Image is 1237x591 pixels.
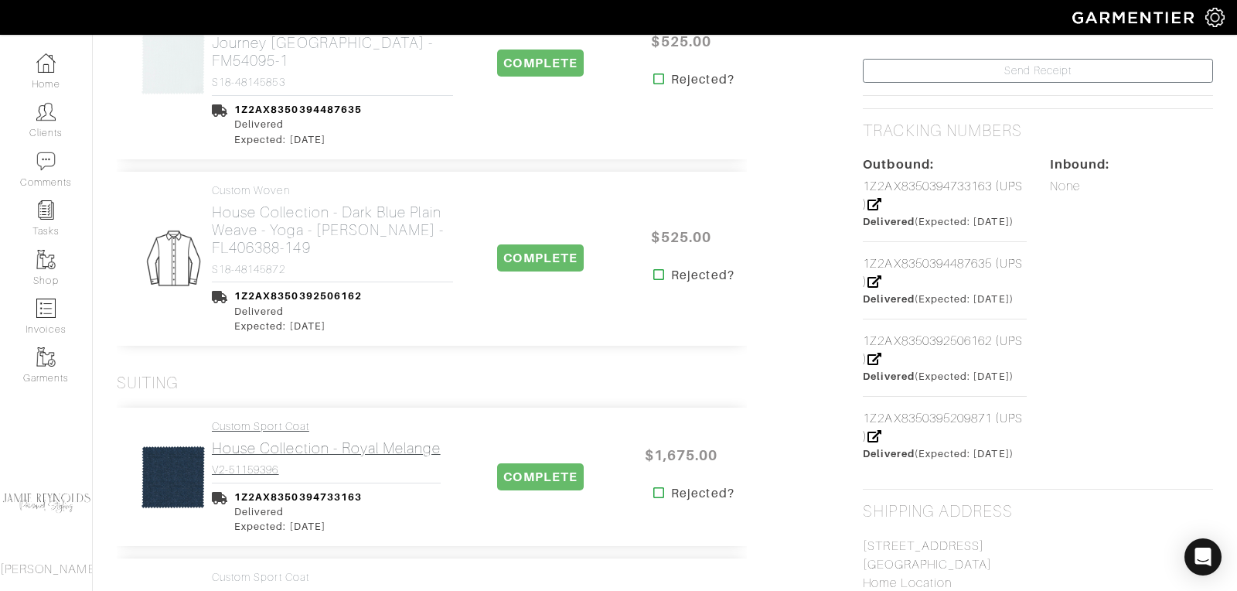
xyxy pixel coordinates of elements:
[212,420,441,433] h4: Custom Sport Coat
[234,117,362,132] div: Delivered
[212,463,441,477] h4: V2-51159396
[36,53,56,73] img: dashboard-icon-dbcd8f5a0b271acd01030246c82b418ddd0df26cd7fceb0bd07c9910d44c42f6.png
[212,263,453,276] h4: S18-48145872
[863,214,1026,229] div: (Expected: [DATE])
[141,226,205,291] img: Mens_Woven-3af304f0b202ec9cb0a26b9503a50981a6fda5c95ab5ec1cadae0dbe11e5085a.png
[863,334,1023,367] a: 1Z2AX8350392506162 (UPS )
[36,299,56,318] img: orders-icon-0abe47150d42831381b5fb84f609e132dff9fe21cb692f30cb5eec754e2cba89.png
[863,59,1213,83] a: Send Receipt
[863,121,1022,141] h2: Tracking numbers
[863,502,1013,521] h2: Shipping Address
[36,102,56,121] img: clients-icon-6bae9207a08558b7cb47a8932f037763ab4055f8c8b6bfacd5dc20c3e0201464.png
[863,369,1026,384] div: (Expected: [DATE])
[234,504,362,519] div: Delivered
[497,463,583,490] span: COMPLETE
[863,448,914,459] span: Delivered
[635,439,728,472] span: $1,675.00
[234,304,362,319] div: Delivered
[863,412,1023,444] a: 1Z2AX8350395209871 (UPS )
[234,104,362,115] a: 1Z2AX8350394487635
[635,25,728,58] span: $525.00
[497,244,583,272] span: COMPLETE
[671,266,734,285] strong: Rejected?
[36,250,56,269] img: garments-icon-b7da505a4dc4fd61783c78ac3ca0ef83fa9d6f193b1c9dc38574b1d14d53ca28.png
[863,179,1023,212] a: 1Z2AX8350394733163 (UPS )
[863,216,914,227] span: Delivered
[863,293,914,305] span: Delivered
[234,290,362,302] a: 1Z2AX8350392506162
[671,484,734,503] strong: Rejected?
[1065,4,1205,31] img: garmentier-logo-header-white-b43fb05a5012e4ada735d5af1a66efaba907eab6374d6393d1fbf88cb4ef424d.png
[1205,8,1225,27] img: gear-icon-white-bd11855cb880d31180b6d7d6211b90ccbf57a29d726f0c71d8c61bd08dd39cc2.png
[1184,538,1222,576] div: Open Intercom Messenger
[117,374,179,393] h3: Suiting
[234,519,362,534] div: Expected: [DATE]
[141,445,206,510] img: GyG6seRrpWutpjp52APh61dh
[1038,155,1225,462] div: None
[234,319,362,333] div: Expected: [DATE]
[212,571,453,584] h4: Custom Sport Coat
[212,439,441,457] h2: House Collection - Royal Melange
[1050,155,1213,174] div: Inbound:
[36,347,56,367] img: garments-icon-b7da505a4dc4fd61783c78ac3ca0ef83fa9d6f193b1c9dc38574b1d14d53ca28.png
[497,50,583,77] span: COMPLETE
[212,420,441,477] a: Custom Sport Coat House Collection - Royal Melange V2-51159396
[36,152,56,171] img: comment-icon-a0a6a9ef722e966f86d9cbdc48e553b5cf19dbc54f86b18d962a5391bc8f6eb6.png
[212,203,453,257] h2: House Collection - Dark Blue Plain Weave - Yoga - [PERSON_NAME] - FL406388-149
[863,446,1026,461] div: (Expected: [DATE])
[212,184,453,276] a: Custom Woven House Collection - Dark Blue Plain Weave - Yoga - [PERSON_NAME] - FL406388-149 S18-4...
[863,155,1026,174] div: Outbound:
[863,292,1026,306] div: (Expected: [DATE])
[234,132,362,147] div: Expected: [DATE]
[36,200,56,220] img: reminder-icon-8004d30b9f0a5d33ae49ab947aed9ed385cf756f9e5892f1edd6e32f2345188e.png
[635,220,728,254] span: $525.00
[863,371,914,382] span: Delivered
[212,76,453,89] h4: S18-48145853
[212,184,453,197] h4: Custom Woven
[863,257,1023,289] a: 1Z2AX8350394487635 (UPS )
[141,31,206,96] img: j1nQVc7XewHo6M6gATeqzNXa
[234,491,362,503] a: 1Z2AX8350394733163
[671,70,734,89] strong: Rejected?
